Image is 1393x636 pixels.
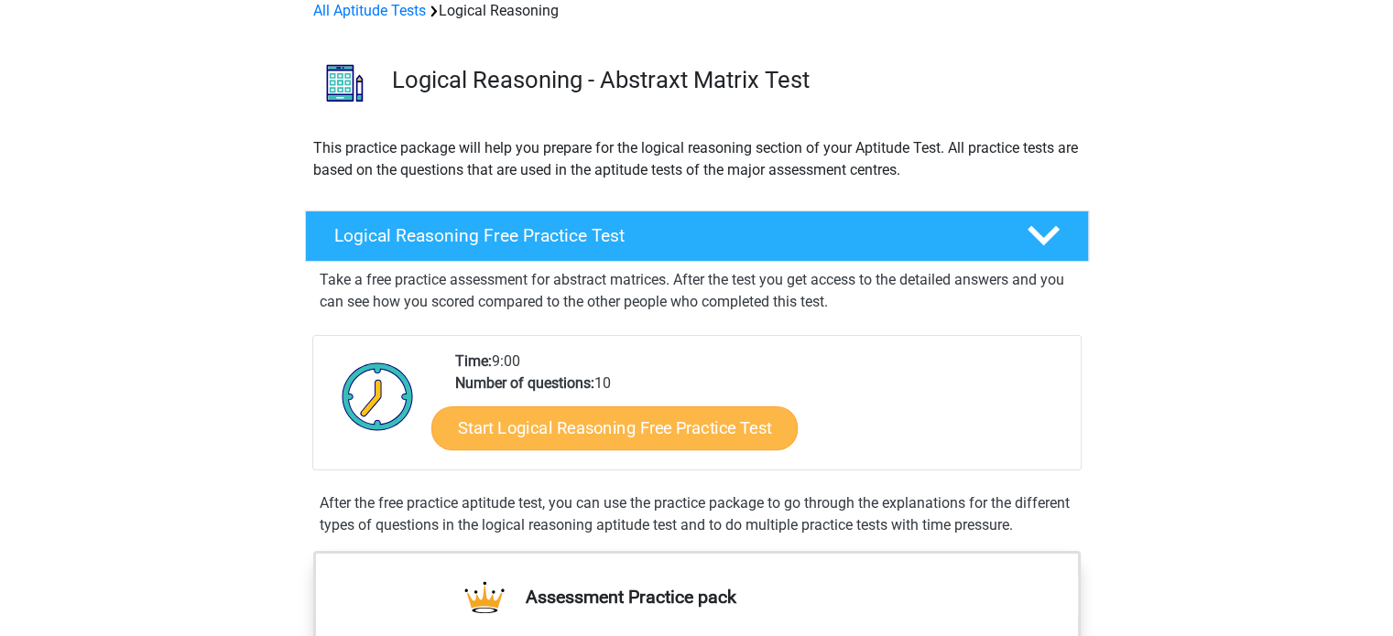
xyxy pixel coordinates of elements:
img: logical reasoning [306,44,384,122]
b: Number of questions: [455,374,594,392]
h3: Logical Reasoning - Abstraxt Matrix Test [392,66,1074,94]
b: Time: [455,352,492,370]
p: This practice package will help you prepare for the logical reasoning section of your Aptitude Te... [313,137,1081,181]
a: All Aptitude Tests [313,2,426,19]
div: After the free practice aptitude test, you can use the practice package to go through the explana... [312,492,1082,536]
div: 9:00 10 [441,350,1080,469]
p: Take a free practice assessment for abstract matrices. After the test you get access to the detai... [320,269,1074,313]
h4: Logical Reasoning Free Practice Test [334,225,997,246]
a: Logical Reasoning Free Practice Test [298,210,1096,262]
a: Start Logical Reasoning Free Practice Test [431,405,798,449]
img: Clock [332,350,424,442]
